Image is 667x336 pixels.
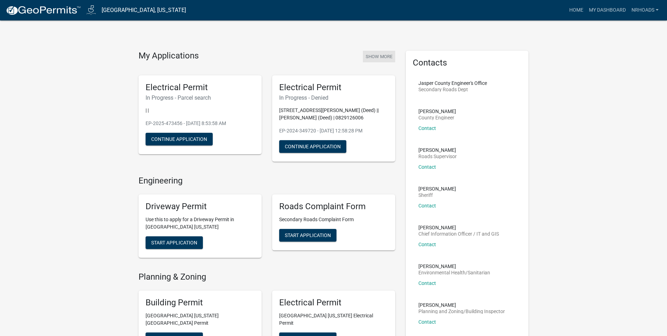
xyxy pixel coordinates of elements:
button: Continue Application [279,140,346,153]
span: Start Application [151,240,197,245]
a: Contact [418,242,436,247]
h5: Electrical Permit [279,298,388,308]
a: Contact [418,319,436,325]
h5: Building Permit [146,298,255,308]
p: [PERSON_NAME] [418,264,490,269]
p: Sheriff [418,193,456,198]
p: County Engineer [418,115,456,120]
a: Home [566,4,586,17]
p: Jasper County Engineer's Office [418,81,487,86]
h4: Engineering [139,176,395,186]
p: [GEOGRAPHIC_DATA] [US_STATE][GEOGRAPHIC_DATA] Permit [146,312,255,327]
p: Planning and Zoning/Building Inspector [418,309,505,314]
button: Start Application [279,229,336,242]
p: EP-2025-473456 - [DATE] 8:53:58 AM [146,120,255,127]
p: Secondary Roads Dept [418,87,487,92]
h6: In Progress - Denied [279,94,388,101]
button: Start Application [146,236,203,249]
a: Contact [418,125,436,131]
p: Use this to apply for a Driveway Permit in [GEOGRAPHIC_DATA] [US_STATE] [146,216,255,231]
p: Environmental Health/Sanitarian [418,270,490,275]
h5: Electrical Permit [279,82,388,93]
a: Contact [418,280,436,286]
h5: Roads Complaint Form [279,201,388,212]
a: My Dashboard [586,4,629,17]
p: | | [146,107,255,114]
a: nrhoads [629,4,661,17]
a: Contact [418,164,436,170]
h4: My Applications [139,51,199,61]
p: [PERSON_NAME] [418,109,456,114]
h5: Contacts [413,58,522,68]
button: Continue Application [146,133,213,145]
p: [PERSON_NAME] [418,225,499,230]
p: Chief Information Officer / IT and GIS [418,231,499,236]
p: EP-2024-349720 - [DATE] 12:58:28 PM [279,127,388,135]
p: [STREET_ADDRESS][PERSON_NAME] (Deed) || [PERSON_NAME] (Deed) | 0829126006 [279,107,388,122]
p: [PERSON_NAME] [418,303,505,307]
img: Jasper County, Iowa [86,5,96,15]
h5: Driveway Permit [146,201,255,212]
p: Roads Supervisor [418,154,457,159]
h4: Planning & Zoning [139,272,395,282]
h6: In Progress - Parcel search [146,94,255,101]
p: [PERSON_NAME] [418,148,457,153]
h5: Electrical Permit [146,82,255,93]
button: Show More [363,51,395,62]
span: Start Application [285,232,331,238]
p: Secondary Roads Complaint Form [279,216,388,223]
p: [GEOGRAPHIC_DATA] [US_STATE] Electrical Permit [279,312,388,327]
a: [GEOGRAPHIC_DATA], [US_STATE] [102,4,186,16]
p: [PERSON_NAME] [418,186,456,191]
a: Contact [418,203,436,209]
